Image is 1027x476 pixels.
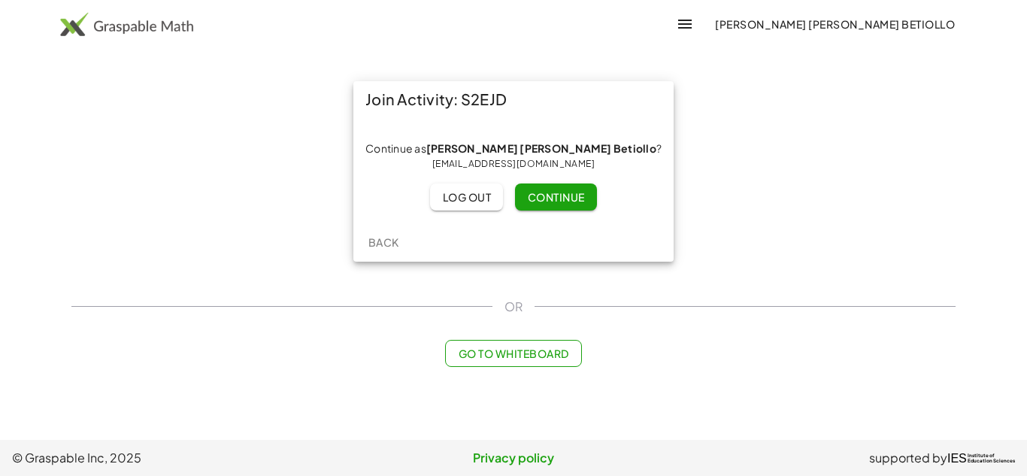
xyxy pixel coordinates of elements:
[445,340,581,367] button: Go to Whiteboard
[442,190,491,204] span: Log out
[527,190,584,204] span: Continue
[365,141,662,171] div: Continue as ?
[703,11,967,38] button: [PERSON_NAME] [PERSON_NAME] Betiollo
[515,183,596,211] button: Continue
[968,453,1015,464] span: Institute of Education Sciences
[947,449,1015,467] a: IESInstitute ofEducation Sciences
[869,449,947,467] span: supported by
[715,17,955,31] span: [PERSON_NAME] [PERSON_NAME] Betiollo
[365,156,662,171] div: [EMAIL_ADDRESS][DOMAIN_NAME]
[504,298,523,316] span: OR
[426,141,656,155] strong: [PERSON_NAME] [PERSON_NAME] Betiollo
[359,229,407,256] button: Back
[12,449,347,467] span: © Graspable Inc, 2025
[947,451,967,465] span: IES
[458,347,568,360] span: Go to Whiteboard
[347,449,681,467] a: Privacy policy
[368,235,398,249] span: Back
[430,183,503,211] button: Log out
[353,81,674,117] div: Join Activity: S2EJD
